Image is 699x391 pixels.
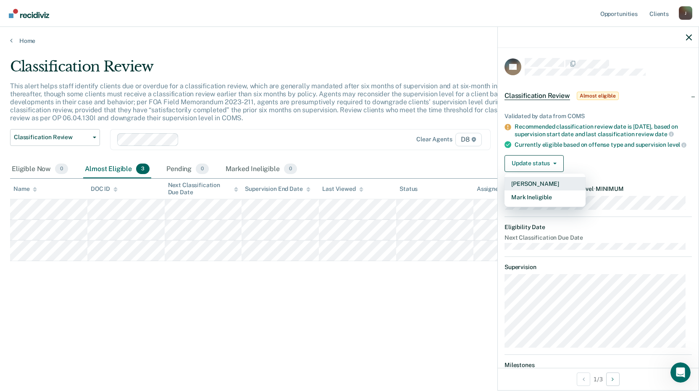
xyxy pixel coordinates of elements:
div: Assigned to [477,185,516,193]
button: Update status [505,155,564,172]
div: Almost Eligible [83,160,151,179]
button: [PERSON_NAME] [505,177,586,190]
div: Currently eligible based on offense type and supervision [515,141,692,148]
div: J [679,6,692,20]
div: Marked Ineligible [224,160,299,179]
dt: Recommended Supervision Level MINIMUM [505,185,692,193]
button: Profile dropdown button [679,6,692,20]
dt: Milestones [505,362,692,369]
span: Almost eligible [577,92,619,100]
dt: Eligibility Date [505,224,692,231]
span: • [594,185,596,192]
div: Next Classification Due Date [168,182,239,196]
div: DOC ID [91,185,118,193]
button: Mark Ineligible [505,190,586,204]
div: 1 / 3 [498,368,699,390]
span: 0 [284,164,297,174]
div: Pending [165,160,210,179]
span: 3 [136,164,150,174]
iframe: Intercom live chat [670,362,691,383]
div: Supervision End Date [245,185,310,193]
div: Validated by data from COMS [505,113,692,120]
span: Classification Review [14,134,89,141]
div: Classification ReviewAlmost eligible [498,82,699,109]
button: Previous Opportunity [577,373,590,386]
div: Recommended classification review date is [DATE], based on supervision start date and last classi... [515,123,692,137]
a: Home [10,37,689,45]
div: Eligible Now [10,160,70,179]
p: This alert helps staff identify clients due or overdue for a classification review, which are gen... [10,82,525,122]
div: Classification Review [10,58,534,82]
dt: Supervision [505,264,692,271]
span: D8 [455,133,482,146]
span: 0 [196,164,209,174]
div: Last Viewed [322,185,363,193]
button: Next Opportunity [606,373,620,386]
dt: Next Classification Due Date [505,234,692,241]
div: Clear agents [416,136,452,143]
span: 0 [55,164,68,174]
span: level [667,141,686,148]
div: Status [399,185,418,193]
img: Recidiviz [9,9,49,18]
span: Classification Review [505,92,570,100]
div: Name [13,185,37,193]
